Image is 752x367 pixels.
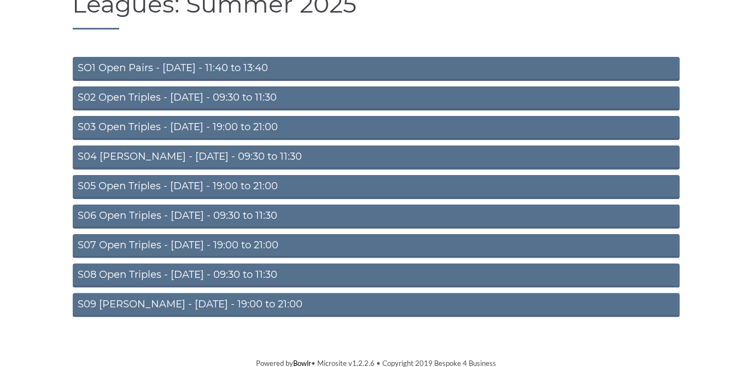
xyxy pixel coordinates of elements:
a: S05 Open Triples - [DATE] - 19:00 to 21:00 [73,175,680,199]
a: S09 [PERSON_NAME] - [DATE] - 19:00 to 21:00 [73,293,680,317]
a: S06 Open Triples - [DATE] - 09:30 to 11:30 [73,205,680,229]
a: S03 Open Triples - [DATE] - 19:00 to 21:00 [73,116,680,140]
a: S02 Open Triples - [DATE] - 09:30 to 11:30 [73,86,680,110]
a: S08 Open Triples - [DATE] - 09:30 to 11:30 [73,264,680,288]
a: S04 [PERSON_NAME] - [DATE] - 09:30 to 11:30 [73,145,680,170]
a: S07 Open Triples - [DATE] - 19:00 to 21:00 [73,234,680,258]
a: SO1 Open Pairs - [DATE] - 11:40 to 13:40 [73,57,680,81]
